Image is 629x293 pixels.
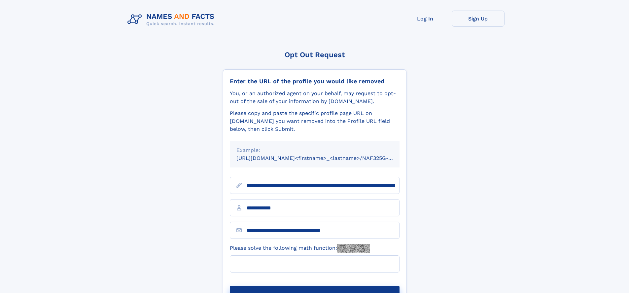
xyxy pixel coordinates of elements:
[399,11,452,27] a: Log In
[223,51,406,59] div: Opt Out Request
[230,244,370,253] label: Please solve the following math function:
[236,146,393,154] div: Example:
[236,155,412,161] small: [URL][DOMAIN_NAME]<firstname>_<lastname>/NAF325G-xxxxxxxx
[230,78,400,85] div: Enter the URL of the profile you would like removed
[230,90,400,105] div: You, or an authorized agent on your behalf, may request to opt-out of the sale of your informatio...
[230,109,400,133] div: Please copy and paste the specific profile page URL on [DOMAIN_NAME] you want removed into the Pr...
[452,11,505,27] a: Sign Up
[125,11,220,28] img: Logo Names and Facts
